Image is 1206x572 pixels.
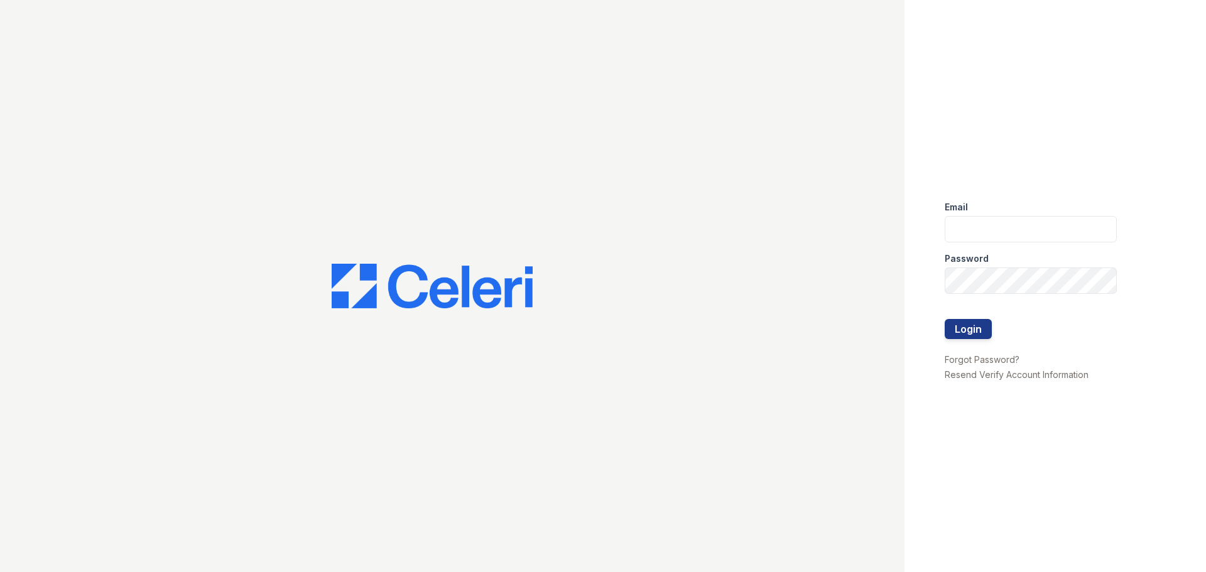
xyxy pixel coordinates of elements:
[945,201,968,213] label: Email
[332,264,533,309] img: CE_Logo_Blue-a8612792a0a2168367f1c8372b55b34899dd931a85d93a1a3d3e32e68fde9ad4.png
[945,369,1089,380] a: Resend Verify Account Information
[945,252,989,265] label: Password
[945,354,1019,365] a: Forgot Password?
[945,319,992,339] button: Login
